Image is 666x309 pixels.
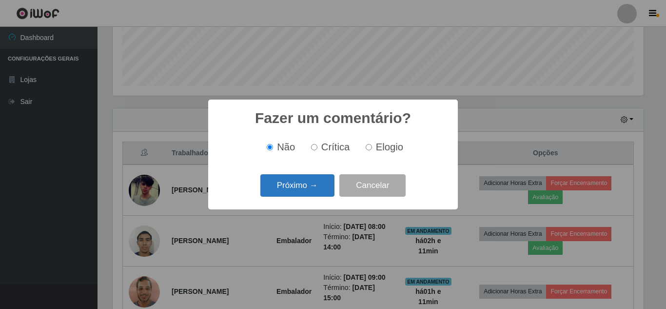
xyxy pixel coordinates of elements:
[311,144,317,150] input: Crítica
[376,142,403,152] span: Elogio
[366,144,372,150] input: Elogio
[267,144,273,150] input: Não
[321,142,350,152] span: Crítica
[260,174,334,197] button: Próximo →
[277,142,295,152] span: Não
[339,174,406,197] button: Cancelar
[255,109,411,127] h2: Fazer um comentário?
